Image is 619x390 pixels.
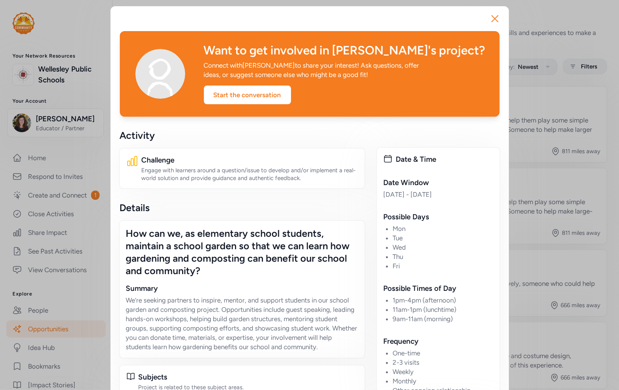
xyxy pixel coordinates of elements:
[126,227,358,277] div: How can we, as elementary school students, maintain a school garden so that we can learn how gard...
[396,154,493,165] div: Date & Time
[393,358,493,367] li: 2-3 visits
[204,44,487,58] div: Want to get involved in [PERSON_NAME]'s project?
[393,314,493,324] li: 9am-11am (morning)
[393,348,493,358] li: One-time
[393,296,493,305] li: 1pm-4pm (afternoon)
[383,190,493,199] div: [DATE] - [DATE]
[393,243,493,252] li: Wed
[204,61,428,79] div: Connect with [PERSON_NAME] to share your interest! Ask questions, offer ideas, or suggest someone...
[383,177,493,188] div: Date Window
[126,283,358,294] div: Summary
[393,305,493,314] li: 11am-1pm (lunchtime)
[393,233,493,243] li: Tue
[393,367,493,376] li: Weekly
[204,86,291,104] div: Start the conversation
[142,155,358,166] div: Challenge
[383,212,493,222] div: Possible Days
[393,224,493,233] li: Mon
[383,283,493,294] div: Possible Times of Day
[393,376,493,386] li: Monthly
[383,336,493,347] div: Frequency
[132,46,188,102] img: Avatar
[393,252,493,261] li: Thu
[120,201,365,214] div: Details
[142,166,358,182] div: Engage with learners around a question/issue to develop and/or implement a real-world solution an...
[139,372,358,383] div: Subjects
[126,296,358,352] p: We’re seeking partners to inspire, mentor, and support students in our school garden and composti...
[120,129,365,142] div: Activity
[393,261,493,271] li: Fri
